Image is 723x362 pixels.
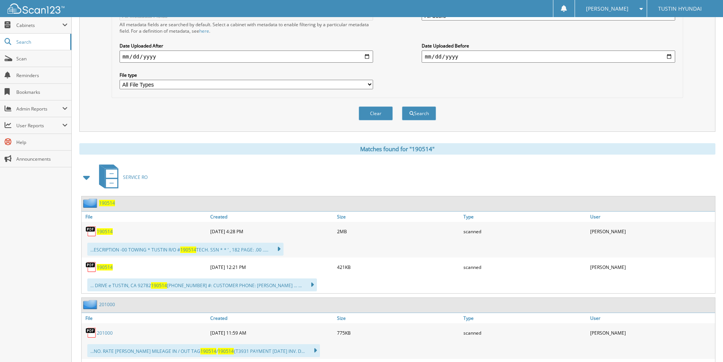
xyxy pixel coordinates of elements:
[16,156,68,162] span: Announcements
[87,278,317,291] div: ... DRIVE e TUSTIN, CA 92782 [PHONE_NUMBER] #: CUSTOMER PHONE: [PERSON_NAME] ... ...
[335,313,462,323] a: Size
[586,6,628,11] span: [PERSON_NAME]
[97,330,113,336] a: 201000
[588,224,715,239] div: [PERSON_NAME]
[588,313,715,323] a: User
[87,243,284,256] div: ...ESCRIPTION -00 TOWING * TUSTIN R/O # TECH. SSN * * ‘ , 182 PAGE: .00 .....
[97,228,113,235] a: 190514
[200,348,216,354] span: 190514
[335,259,462,275] div: 421KB
[462,259,588,275] div: scanned
[99,200,115,206] a: 190514
[422,51,675,63] input: end
[588,212,715,222] a: User
[462,224,588,239] div: scanned
[87,344,320,357] div: ...NO. RATE [PERSON_NAME] MILEAGE IN / OUT TAG / {T3931 PAYMENT [DATE] INV. D...
[123,174,148,180] span: SERVICE RO
[16,122,62,129] span: User Reports
[588,325,715,340] div: [PERSON_NAME]
[658,6,702,11] span: TUSTIN HYUNDAI
[120,72,373,78] label: File type
[83,300,99,309] img: folder2.png
[97,264,113,270] a: 190514
[16,39,66,45] span: Search
[8,3,65,14] img: scan123-logo-white.svg
[402,106,436,120] button: Search
[208,313,335,323] a: Created
[151,282,167,289] span: 190514
[462,212,588,222] a: Type
[16,72,68,79] span: Reminders
[16,89,68,95] span: Bookmarks
[335,325,462,340] div: 775KB
[95,162,148,192] a: SERVICE RO
[208,325,335,340] div: [DATE] 11:59 AM
[120,21,373,34] div: All metadata fields are searched by default. Select a cabinet with metadata to enable filtering b...
[85,327,97,338] img: PDF.png
[16,106,62,112] span: Admin Reports
[208,212,335,222] a: Created
[180,247,196,253] span: 190514
[199,28,209,34] a: here
[208,259,335,275] div: [DATE] 12:21 PM
[99,301,115,308] a: 201000
[82,212,208,222] a: File
[335,224,462,239] div: 2MB
[359,106,393,120] button: Clear
[85,226,97,237] img: PDF.png
[462,313,588,323] a: Type
[462,325,588,340] div: scanned
[335,212,462,222] a: Size
[85,261,97,273] img: PDF.png
[120,51,373,63] input: start
[120,43,373,49] label: Date Uploaded After
[422,43,675,49] label: Date Uploaded Before
[83,198,99,208] img: folder2.png
[16,55,68,62] span: Scan
[82,313,208,323] a: File
[16,139,68,145] span: Help
[218,348,234,354] span: 190514
[208,224,335,239] div: [DATE] 4:28 PM
[16,22,62,28] span: Cabinets
[588,259,715,275] div: [PERSON_NAME]
[79,143,715,155] div: Matches found for "190514"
